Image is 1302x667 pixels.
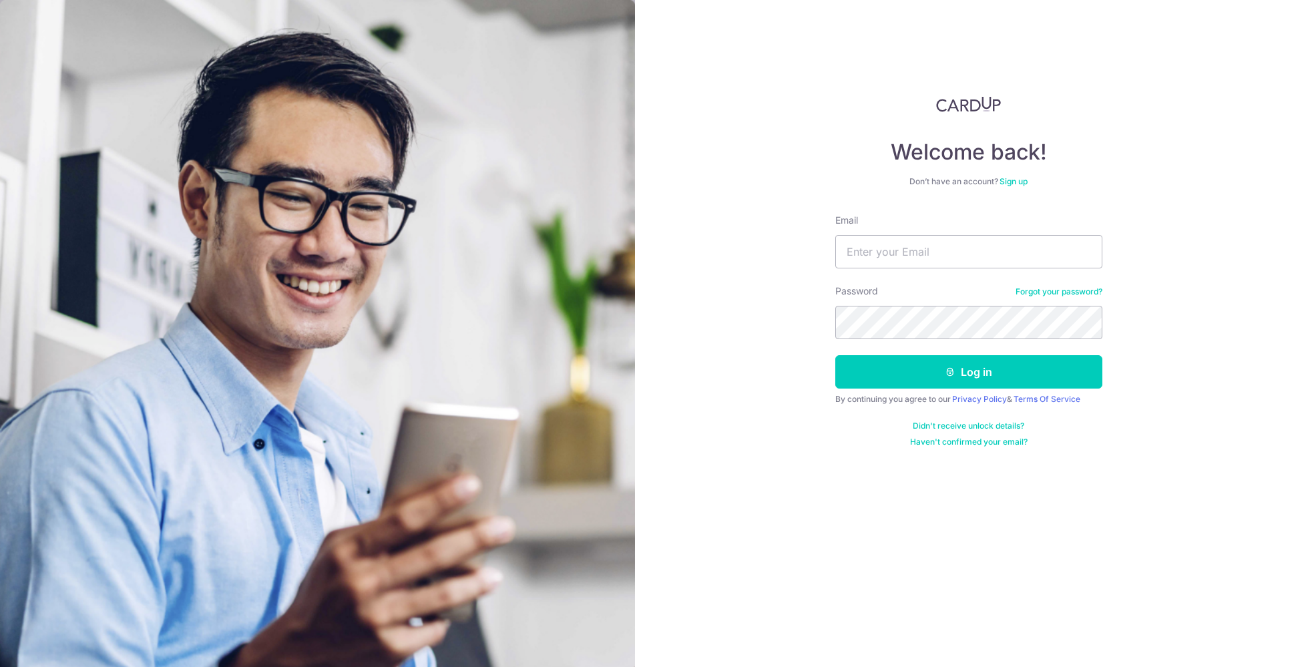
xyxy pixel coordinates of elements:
[835,139,1102,166] h4: Welcome back!
[1000,176,1028,186] a: Sign up
[936,96,1002,112] img: CardUp Logo
[952,394,1007,404] a: Privacy Policy
[835,394,1102,405] div: By continuing you agree to our &
[835,355,1102,389] button: Log in
[835,284,878,298] label: Password
[1014,394,1080,404] a: Terms Of Service
[1016,286,1102,297] a: Forgot your password?
[910,437,1028,447] a: Haven't confirmed your email?
[835,214,858,227] label: Email
[835,176,1102,187] div: Don’t have an account?
[913,421,1024,431] a: Didn't receive unlock details?
[835,235,1102,268] input: Enter your Email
